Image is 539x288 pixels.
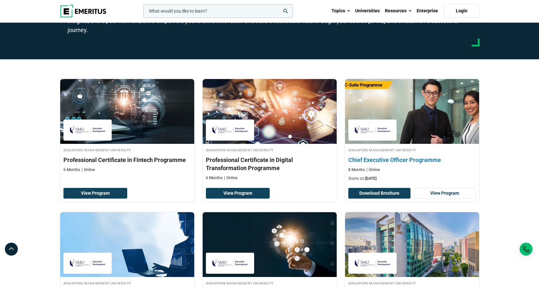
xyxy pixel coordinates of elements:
img: Chief Executive Officer Programme | Online Leadership Course [338,76,486,147]
img: Singapore Management University [209,256,251,271]
a: Leadership Course by Singapore Management University - September 29, 2025 Singapore Management Un... [345,79,479,185]
img: Digital Transformation with AI for Leaders | Online Digital Transformation Course [345,212,479,277]
p: Starts on: [348,176,476,181]
h4: Singapore Management University [63,147,191,153]
p: Online [82,167,95,173]
h3: Professional Certificate in Digital Transformation Programme [206,156,333,172]
a: View Program [414,188,476,199]
img: Singapore Management University [352,123,394,137]
a: Login [444,4,479,18]
a: Digital Transformation Course by Singapore Management University - Singapore Management Universit... [203,79,337,184]
img: Singapore Management University [209,123,251,137]
h4: Singapore Management University [206,280,333,286]
input: woocommerce-product-search-field-0 [143,4,293,18]
p: 8 Months [348,167,365,173]
h3: Professional Certificate in Fintech Programme [63,156,191,164]
p: 6 Months [206,175,222,181]
p: Online [224,175,237,181]
p: Online [366,167,380,173]
img: Singapore Management University [67,123,109,137]
span: [DATE] [365,176,376,181]
img: Data Science & Analytics for Strategic Decisions Programme | Online Data Science and Analytics Co... [60,212,194,277]
p: 6 Months [63,167,80,173]
img: Professional Certificate in Digital Transformation Programme | Online Digital Transformation Course [203,79,337,144]
h4: Singapore Management University [348,280,476,286]
img: Product Management Programme | Online Product Design and Innovation Course [203,212,337,277]
h3: Chief Executive Officer Programme [348,156,476,164]
img: Singapore Management University [352,256,394,271]
h4: Singapore Management University [206,147,333,153]
a: View Program [63,188,127,199]
h4: Singapore Management University [348,147,476,153]
h4: Singapore Management University [63,280,191,286]
img: Singapore Management University [67,256,109,271]
img: Professional Certificate in Fintech Programme | Online Finance Course [60,79,194,144]
a: Finance Course by Singapore Management University - Singapore Management University Singapore Man... [60,79,194,176]
button: Download Brochure [348,188,410,199]
a: View Program [206,188,270,199]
